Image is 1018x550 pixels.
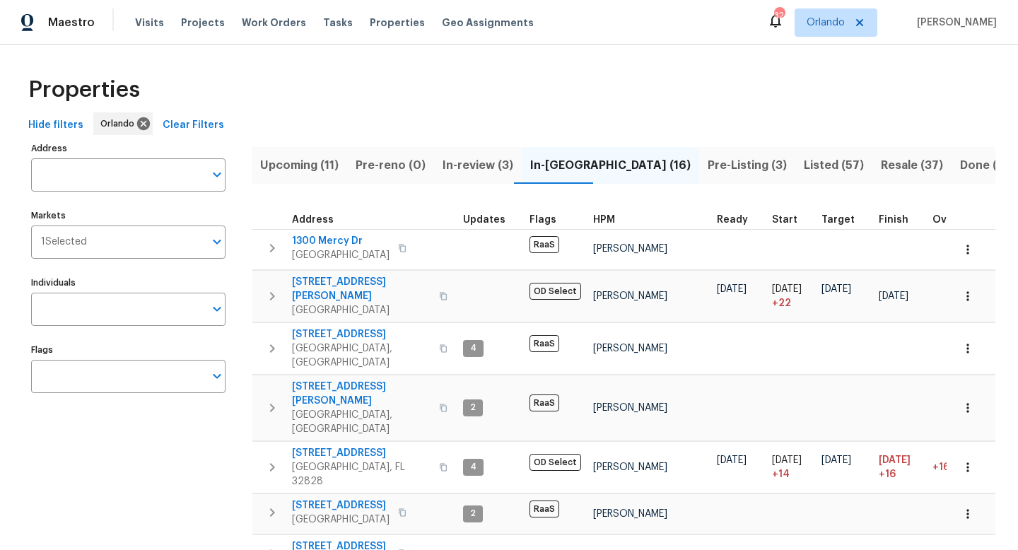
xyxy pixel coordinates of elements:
span: Resale (37) [881,156,943,175]
span: Clear Filters [163,117,224,134]
span: +16 [879,467,896,481]
span: 1 Selected [41,236,87,248]
span: [GEOGRAPHIC_DATA], FL 32828 [292,460,431,488]
button: Clear Filters [157,112,230,139]
span: [DATE] [717,455,747,465]
span: [PERSON_NAME] [593,403,667,413]
span: In-review (3) [443,156,513,175]
span: Start [772,215,797,225]
button: Open [207,299,227,319]
span: [DATE] [879,291,908,301]
span: + 22 [772,296,791,310]
span: Properties [28,83,140,97]
span: [PERSON_NAME] [593,344,667,353]
button: Open [207,165,227,185]
span: RaaS [530,236,559,253]
div: Earliest renovation start date (first business day after COE or Checkout) [717,215,761,225]
span: 1300 Mercy Dr [292,234,390,248]
span: 4 [464,342,482,354]
td: Scheduled to finish 16 day(s) late [873,441,927,493]
span: 2 [464,508,481,520]
span: Tasks [323,18,353,28]
span: [STREET_ADDRESS] [292,498,390,513]
span: HPM [593,215,615,225]
span: Geo Assignments [442,16,534,30]
span: [PERSON_NAME] [911,16,997,30]
span: [PERSON_NAME] [593,291,667,301]
span: [STREET_ADDRESS] [292,327,431,341]
button: Open [207,232,227,252]
span: Ready [717,215,748,225]
span: [GEOGRAPHIC_DATA] [292,248,390,262]
span: 4 [464,461,482,473]
span: Address [292,215,334,225]
span: Target [821,215,855,225]
span: Orlando [100,117,140,131]
span: Upcoming (11) [260,156,339,175]
span: [STREET_ADDRESS][PERSON_NAME] [292,380,431,408]
span: Hide filters [28,117,83,134]
span: RaaS [530,394,559,411]
span: [PERSON_NAME] [593,509,667,519]
span: [DATE] [772,284,802,294]
div: Target renovation project end date [821,215,867,225]
span: Flags [530,215,556,225]
td: Project started 22 days late [766,270,816,322]
span: [GEOGRAPHIC_DATA], [GEOGRAPHIC_DATA] [292,408,431,436]
span: RaaS [530,501,559,517]
label: Individuals [31,279,226,287]
div: 32 [774,8,784,23]
td: 16 day(s) past target finish date [927,441,988,493]
span: [PERSON_NAME] [593,244,667,254]
span: RaaS [530,335,559,352]
span: [DATE] [879,455,911,465]
div: Days past target finish date [932,215,982,225]
span: [DATE] [821,455,851,465]
button: Hide filters [23,112,89,139]
span: [PERSON_NAME] [593,462,667,472]
span: [DATE] [717,284,747,294]
span: Listed (57) [804,156,864,175]
span: In-[GEOGRAPHIC_DATA] (16) [530,156,691,175]
span: [GEOGRAPHIC_DATA] [292,303,431,317]
span: Orlando [807,16,845,30]
span: [STREET_ADDRESS] [292,446,431,460]
span: OD Select [530,454,581,471]
button: Open [207,366,227,386]
span: Finish [879,215,908,225]
div: Actual renovation start date [772,215,810,225]
span: Visits [135,16,164,30]
span: [GEOGRAPHIC_DATA], [GEOGRAPHIC_DATA] [292,341,431,370]
span: 2 [464,402,481,414]
span: Projects [181,16,225,30]
span: Pre-reno (0) [356,156,426,175]
span: Properties [370,16,425,30]
td: Project started 14 days late [766,441,816,493]
div: Projected renovation finish date [879,215,921,225]
span: Overall [932,215,969,225]
label: Address [31,144,226,153]
span: Maestro [48,16,95,30]
div: Orlando [93,112,153,135]
span: +16 [932,462,949,472]
span: Updates [463,215,505,225]
label: Flags [31,346,226,354]
span: [GEOGRAPHIC_DATA] [292,513,390,527]
label: Markets [31,211,226,220]
span: Pre-Listing (3) [708,156,787,175]
span: + 14 [772,467,790,481]
span: [DATE] [772,455,802,465]
span: [STREET_ADDRESS][PERSON_NAME] [292,275,431,303]
span: OD Select [530,283,581,300]
span: [DATE] [821,284,851,294]
span: Work Orders [242,16,306,30]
